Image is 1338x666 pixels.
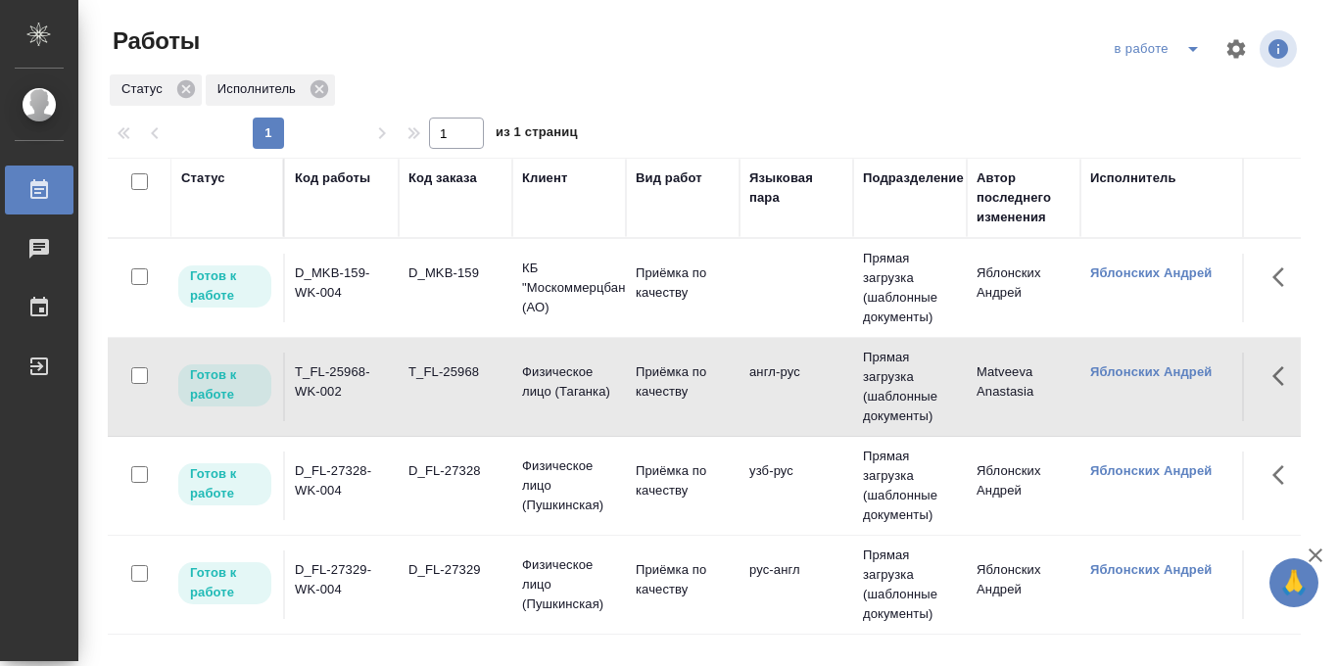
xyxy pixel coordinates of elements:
[408,168,477,188] div: Код заказа
[967,254,1080,322] td: Яблонских Андрей
[853,338,967,436] td: Прямая загрузка (шаблонные документы)
[285,353,399,421] td: T_FL-25968-WK-002
[408,362,502,382] div: T_FL-25968
[217,79,303,99] p: Исполнитель
[853,536,967,634] td: Прямая загрузка (шаблонные документы)
[1090,265,1212,280] a: Яблонских Андрей
[176,263,273,309] div: Исполнитель может приступить к работе
[1277,562,1311,603] span: 🙏
[181,168,225,188] div: Статус
[1213,25,1260,72] span: Настроить таблицу
[522,168,567,188] div: Клиент
[1090,168,1176,188] div: Исполнитель
[176,362,273,408] div: Исполнитель может приступить к работе
[408,461,502,481] div: D_FL-27328
[285,254,399,322] td: D_MKB-159-WK-004
[636,168,702,188] div: Вид работ
[522,259,616,317] p: КБ "Москоммерцбанк" (АО)
[408,560,502,580] div: D_FL-27329
[190,563,260,602] p: Готов к работе
[1110,33,1213,65] div: split button
[740,353,853,421] td: англ-рус
[740,550,853,619] td: рус-англ
[1269,558,1318,607] button: 🙏
[190,266,260,306] p: Готов к работе
[1090,463,1212,478] a: Яблонских Андрей
[190,365,260,404] p: Готов к работе
[285,452,399,520] td: D_FL-27328-WK-004
[636,560,730,599] p: Приёмка по качеству
[285,550,399,619] td: D_FL-27329-WK-004
[176,461,273,507] div: Исполнитель может приступить к работе
[863,168,964,188] div: Подразделение
[121,79,169,99] p: Статус
[190,464,260,503] p: Готов к работе
[853,437,967,535] td: Прямая загрузка (шаблонные документы)
[967,353,1080,421] td: Matveeva Anastasia
[1261,452,1308,499] button: Здесь прячутся важные кнопки
[522,362,616,402] p: Физическое лицо (Таганка)
[522,456,616,515] p: Физическое лицо (Пушкинская)
[967,550,1080,619] td: Яблонских Андрей
[1261,353,1308,400] button: Здесь прячутся важные кнопки
[977,168,1071,227] div: Автор последнего изменения
[1090,364,1212,379] a: Яблонских Андрей
[749,168,843,208] div: Языковая пара
[853,239,967,337] td: Прямая загрузка (шаблонные документы)
[1261,550,1308,597] button: Здесь прячутся важные кнопки
[108,25,200,57] span: Работы
[1260,30,1301,68] span: Посмотреть информацию
[496,120,578,149] span: из 1 страниц
[110,74,202,106] div: Статус
[522,555,616,614] p: Физическое лицо (Пушкинская)
[636,263,730,303] p: Приёмка по качеству
[206,74,335,106] div: Исполнитель
[967,452,1080,520] td: Яблонских Андрей
[1261,254,1308,301] button: Здесь прячутся важные кнопки
[1090,562,1212,577] a: Яблонских Андрей
[295,168,370,188] div: Код работы
[176,560,273,606] div: Исполнитель может приступить к работе
[408,263,502,283] div: D_MKB-159
[636,461,730,500] p: Приёмка по качеству
[740,452,853,520] td: узб-рус
[636,362,730,402] p: Приёмка по качеству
